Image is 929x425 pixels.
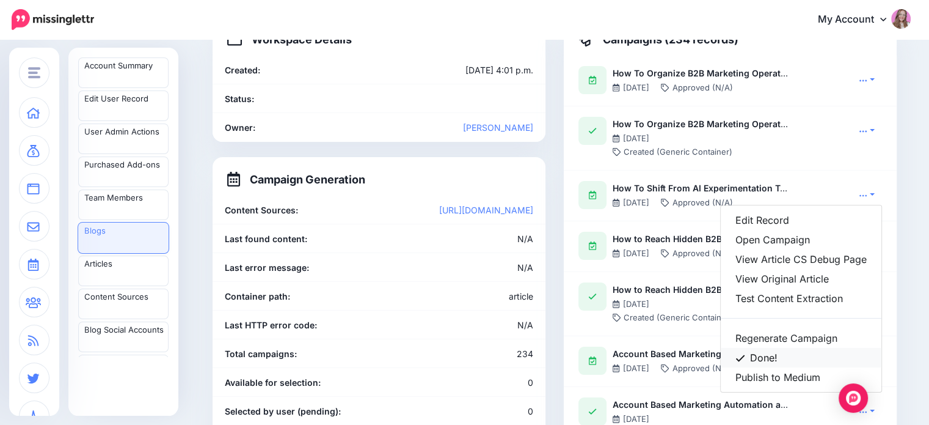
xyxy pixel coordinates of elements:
a: Team Members [78,190,169,220]
li: [DATE] [613,81,655,94]
a: [URL][DOMAIN_NAME] [439,205,533,215]
a: Done! [721,348,881,368]
a: Open Campaign [721,230,881,249]
li: Approved (N/A) [661,361,738,375]
b: Container path: [225,291,290,301]
li: Approved (N/A) [661,196,738,209]
b: Content Sources: [225,205,298,215]
a: Publish to Medium [721,368,881,387]
li: Created (Generic Container) [613,145,738,158]
img: Missinglettr [12,9,94,30]
h4: Campaign Generation [227,172,365,187]
div: 0 [379,375,543,390]
b: Last found content: [225,234,307,244]
li: Created (Generic Container) [613,311,738,324]
a: My Account [806,5,911,35]
li: Approved (N/A) [661,246,738,260]
b: How to Reach Hidden B2B Decision Influencers [613,284,811,295]
a: Articles [78,256,169,286]
a: Account Summary [78,57,169,88]
div: N/A [379,232,543,246]
a: Purchased Add-ons [78,157,169,187]
div: [DATE] 4:01 p.m. [379,63,543,77]
img: menu.png [28,67,40,78]
b: Created: [225,65,260,75]
a: Content Sources [78,289,169,319]
a: Test Content Extraction [721,289,881,308]
li: [DATE] [613,297,655,311]
div: Open Intercom Messenger [839,383,868,413]
div: article [379,289,543,303]
b: Selected by user (pending): [225,406,341,416]
div: N/A [379,318,543,332]
b: Status: [225,94,254,104]
b: Last HTTP error code: [225,320,317,330]
b: Last error message: [225,262,309,273]
div: 234 [379,347,543,361]
li: [DATE] [613,131,655,145]
li: [DATE] [613,361,655,375]
div: 0 [379,404,543,418]
a: View Article CS Debug Page [721,249,881,269]
b: How to Reach Hidden B2B Decision Influencers [613,234,811,244]
div: N/A [379,261,543,275]
a: [PERSON_NAME] [463,122,533,133]
a: Regenerate Campaign [721,328,881,348]
a: View Original Article [721,269,881,289]
a: Blogs [78,223,169,253]
b: Owner: [225,122,255,133]
b: How To Organize B2B Marketing Operations Around Valuable Experiences [613,119,925,129]
a: Edit User Record [78,91,169,121]
li: [DATE] [613,246,655,260]
b: How To Organize B2B Marketing Operations Around Valuable Experiences [613,68,925,78]
b: Available for selection: [225,377,321,388]
b: Total campaigns: [225,349,297,359]
a: User Admin Actions [78,124,169,154]
a: Blog Branding Templates [78,355,169,385]
a: Edit Record [721,210,881,230]
a: Blog Social Accounts [78,322,169,352]
li: [DATE] [613,196,655,209]
li: Approved (N/A) [661,81,738,94]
